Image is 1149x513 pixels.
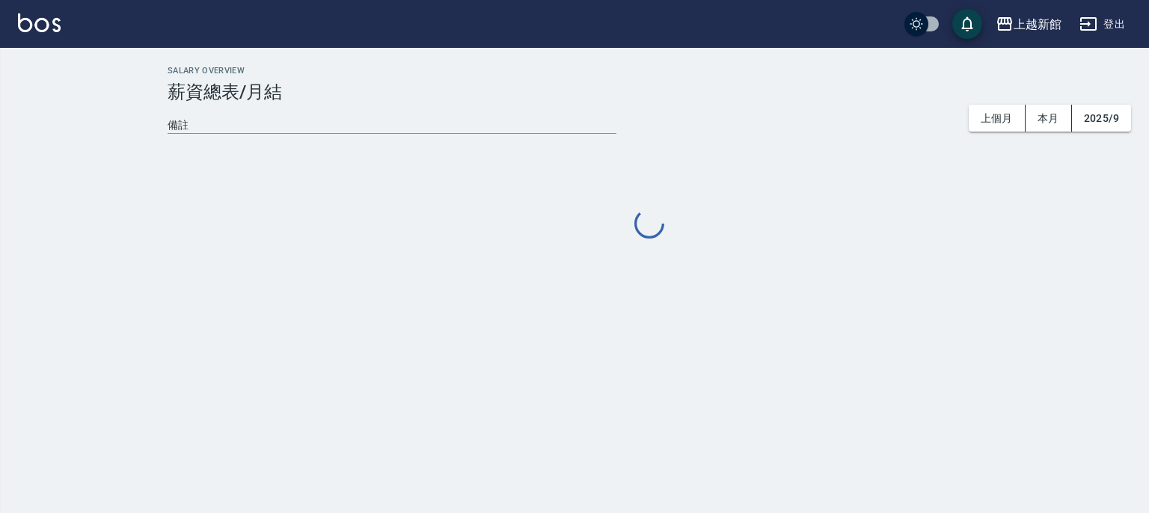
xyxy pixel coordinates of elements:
[18,13,61,32] img: Logo
[1072,105,1131,132] button: 2025/9
[1026,105,1072,132] button: 本月
[168,82,1131,102] h3: 薪資總表/月結
[990,9,1067,40] button: 上越新館
[969,105,1026,132] button: 上個月
[1073,10,1131,38] button: 登出
[1014,15,1061,34] div: 上越新館
[168,66,1131,76] h2: Salary Overview
[952,9,982,39] button: save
